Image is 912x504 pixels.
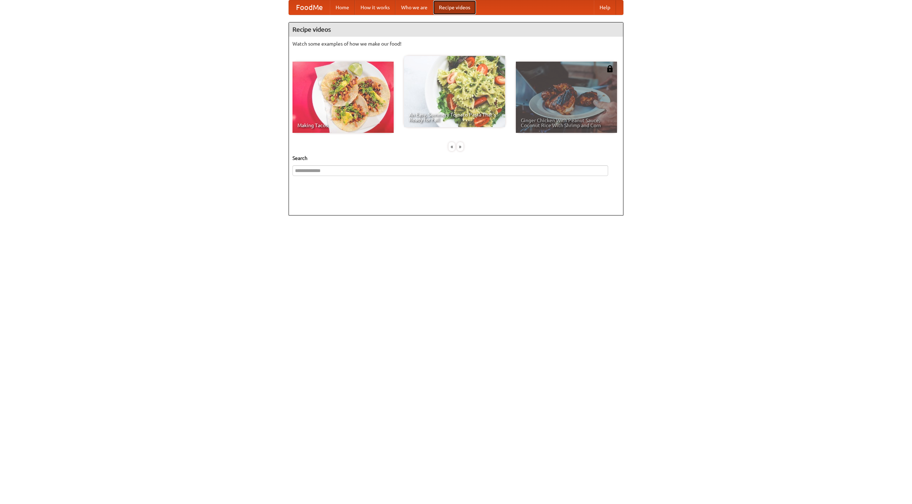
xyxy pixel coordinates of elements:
a: An Easy, Summery Tomato Pasta That's Ready for Fall [404,56,505,127]
a: Recipe videos [433,0,476,15]
a: Who we are [395,0,433,15]
p: Watch some examples of how we make our food! [292,40,620,47]
a: Home [330,0,355,15]
h4: Recipe videos [289,22,623,37]
h5: Search [292,155,620,162]
div: « [449,142,455,151]
a: How it works [355,0,395,15]
span: Making Tacos [297,123,389,128]
a: FoodMe [289,0,330,15]
div: » [457,142,463,151]
img: 483408.png [606,65,613,72]
span: An Easy, Summery Tomato Pasta That's Ready for Fall [409,112,500,122]
a: Help [594,0,616,15]
a: Making Tacos [292,62,394,133]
